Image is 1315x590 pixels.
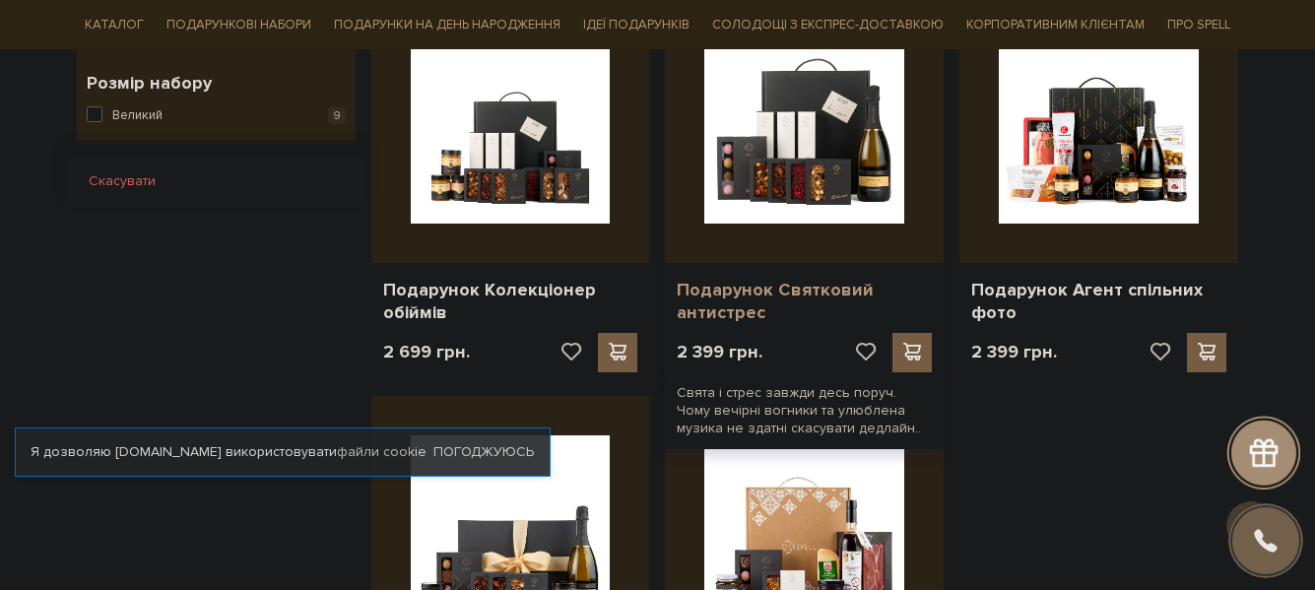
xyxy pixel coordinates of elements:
a: Подарунок Колекціонер обіймів [383,279,638,325]
span: Подарунки на День народження [326,10,568,40]
span: Подарункові набори [159,10,319,40]
span: 9 [328,107,346,124]
span: Каталог [77,10,152,40]
div: Свята і стрес завжди десь поруч. Чому вечірні вогники та улюблена музика не здатні скасувати дедл... [665,372,944,450]
span: Ідеї подарунків [575,10,697,40]
span: Розмір набору [87,70,212,97]
a: Погоджуюсь [433,443,534,461]
span: Великий [112,106,163,126]
p: 2 699 грн. [383,341,470,363]
div: Я дозволяю [DOMAIN_NAME] використовувати [16,443,550,461]
button: Великий 9 [87,106,346,126]
a: Корпоративним клієнтам [958,8,1152,41]
button: Скасувати [77,165,167,197]
a: Подарунок Святковий антистрес [677,279,932,325]
p: 2 399 грн. [971,341,1057,363]
span: Про Spell [1159,10,1238,40]
a: Солодощі з експрес-доставкою [704,8,952,41]
a: файли cookie [337,443,427,460]
a: Подарунок Агент спільних фото [971,279,1226,325]
p: 2 399 грн. [677,341,762,363]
